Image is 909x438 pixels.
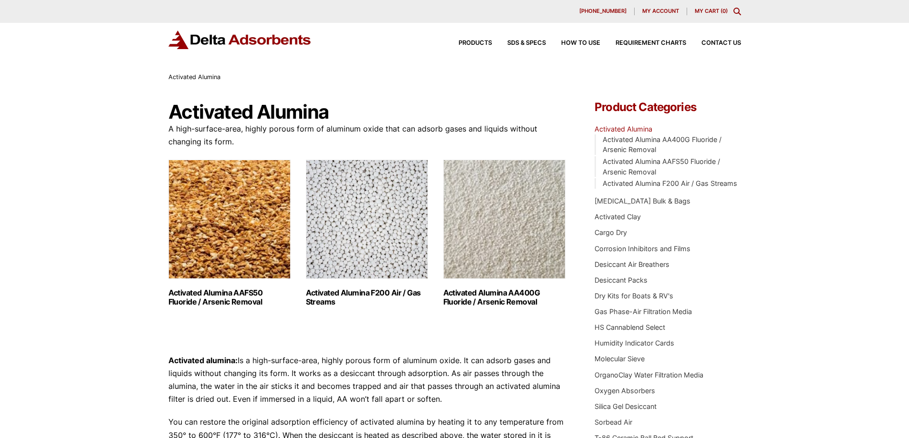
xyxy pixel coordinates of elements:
span: How to Use [561,40,600,46]
span: SDS & SPECS [507,40,546,46]
a: Silica Gel Desiccant [595,402,657,410]
a: Requirement Charts [600,40,686,46]
a: Cargo Dry [595,228,627,236]
span: [PHONE_NUMBER] [579,9,627,14]
div: Toggle Modal Content [733,8,741,15]
a: Molecular Sieve [595,355,645,363]
a: Activated Clay [595,213,641,221]
img: Activated Alumina AAFS50 Fluoride / Arsenic Removal [168,160,291,279]
a: Contact Us [686,40,741,46]
a: Visit product category Activated Alumina AAFS50 Fluoride / Arsenic Removal [168,160,291,306]
a: Desiccant Air Breathers [595,260,669,268]
a: SDS & SPECS [492,40,546,46]
a: How to Use [546,40,600,46]
a: Activated Alumina F200 Air / Gas Streams [603,179,737,187]
a: Activated Alumina AAFS50 Fluoride / Arsenic Removal [603,157,720,176]
span: Products [459,40,492,46]
img: Delta Adsorbents [168,31,312,49]
a: Activated Alumina [595,125,652,133]
p: Is a high-surface-area, highly porous form of aluminum oxide. It can adsorb gases and liquids wit... [168,354,566,406]
a: OrganoClay Water Filtration Media [595,371,703,379]
span: Requirement Charts [616,40,686,46]
a: Sorbead Air [595,418,632,426]
span: Contact Us [701,40,741,46]
a: Corrosion Inhibitors and Films [595,244,690,253]
a: Products [443,40,492,46]
img: Activated Alumina F200 Air / Gas Streams [306,160,428,279]
a: Desiccant Packs [595,276,648,284]
a: Visit product category Activated Alumina AA400G Fluoride / Arsenic Removal [443,160,565,306]
a: My Cart (0) [695,8,728,14]
h4: Product Categories [595,102,741,113]
img: Activated Alumina AA400G Fluoride / Arsenic Removal [443,160,565,279]
h2: Activated Alumina AAFS50 Fluoride / Arsenic Removal [168,288,291,306]
h1: Activated Alumina [168,102,566,122]
h2: Activated Alumina F200 Air / Gas Streams [306,288,428,306]
h2: Activated Alumina AA400G Fluoride / Arsenic Removal [443,288,565,306]
a: [MEDICAL_DATA] Bulk & Bags [595,197,690,205]
a: Activated Alumina AA400G Fluoride / Arsenic Removal [603,135,721,154]
p: A high-surface-area, highly porous form of aluminum oxide that can adsorb gases and liquids witho... [168,122,566,148]
a: Visit product category Activated Alumina F200 Air / Gas Streams [306,160,428,306]
a: HS Cannablend Select [595,323,665,331]
a: Humidity Indicator Cards [595,339,674,347]
span: Activated Alumina [168,73,220,81]
a: Oxygen Absorbers [595,387,655,395]
a: [PHONE_NUMBER] [572,8,635,15]
span: My account [642,9,679,14]
strong: Activated alumina: [168,356,238,365]
a: Dry Kits for Boats & RV's [595,292,673,300]
a: Gas Phase-Air Filtration Media [595,307,692,316]
a: My account [635,8,687,15]
span: 0 [722,8,726,14]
